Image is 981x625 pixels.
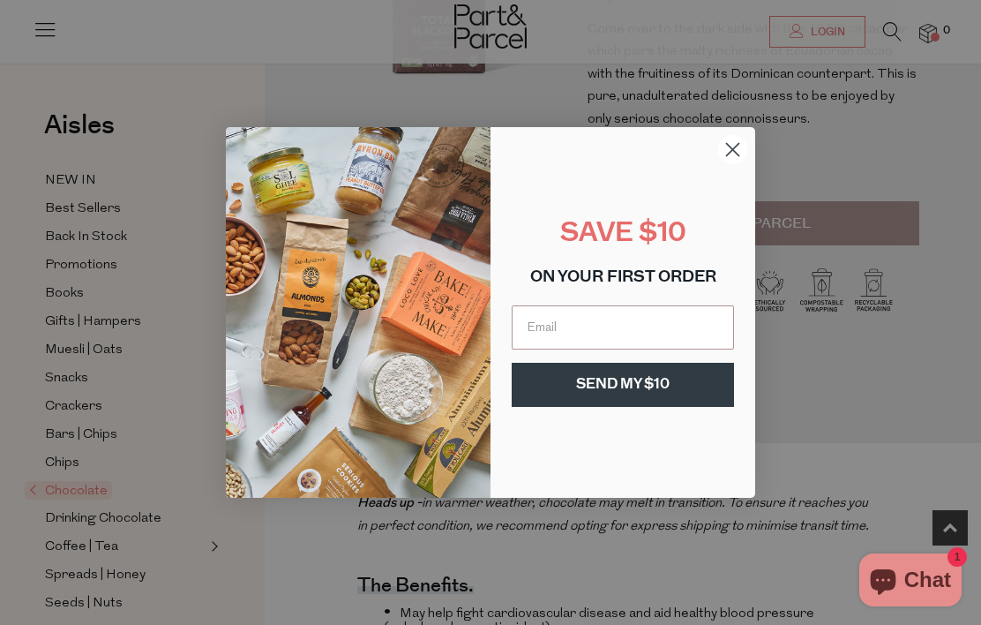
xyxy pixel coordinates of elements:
[530,270,716,286] span: ON YOUR FIRST ORDER
[512,363,734,407] button: SEND MY $10
[717,134,748,165] button: Close dialog
[512,305,734,350] input: Email
[854,553,967,611] inbox-online-store-chat: Shopify online store chat
[226,127,490,498] img: 8150f546-27cf-4737-854f-2b4f1cdd6266.png
[560,221,686,248] span: SAVE $10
